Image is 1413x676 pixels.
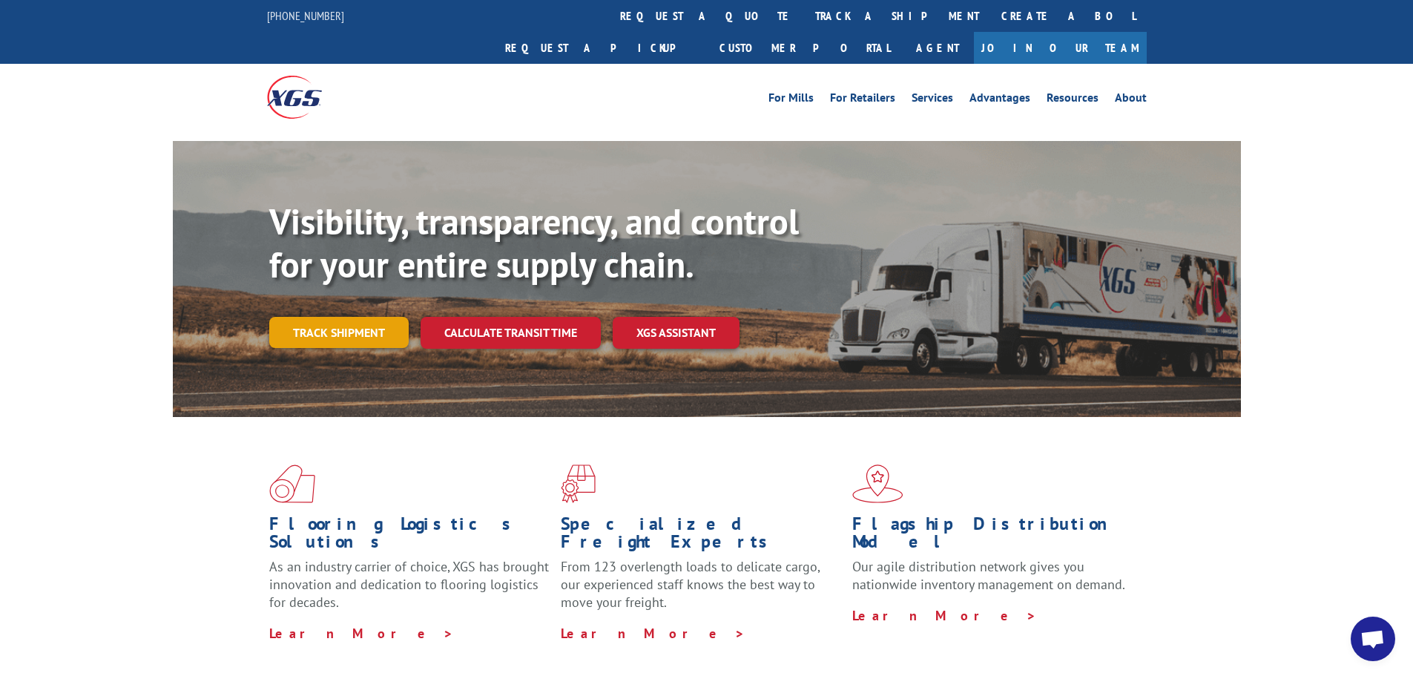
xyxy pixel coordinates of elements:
[912,92,953,108] a: Services
[768,92,814,108] a: For Mills
[852,558,1125,593] span: Our agile distribution network gives you nationwide inventory management on demand.
[561,515,841,558] h1: Specialized Freight Experts
[1351,617,1395,661] div: Open chat
[613,317,740,349] a: XGS ASSISTANT
[969,92,1030,108] a: Advantages
[561,625,745,642] a: Learn More >
[494,32,708,64] a: Request a pickup
[267,8,344,23] a: [PHONE_NUMBER]
[1047,92,1099,108] a: Resources
[561,558,841,624] p: From 123 overlength loads to delicate cargo, our experienced staff knows the best way to move you...
[852,465,903,503] img: xgs-icon-flagship-distribution-model-red
[269,317,409,348] a: Track shipment
[1115,92,1147,108] a: About
[708,32,901,64] a: Customer Portal
[269,515,550,558] h1: Flooring Logistics Solutions
[901,32,974,64] a: Agent
[561,465,596,503] img: xgs-icon-focused-on-flooring-red
[421,317,601,349] a: Calculate transit time
[269,198,799,287] b: Visibility, transparency, and control for your entire supply chain.
[852,515,1133,558] h1: Flagship Distribution Model
[830,92,895,108] a: For Retailers
[269,558,549,611] span: As an industry carrier of choice, XGS has brought innovation and dedication to flooring logistics...
[269,465,315,503] img: xgs-icon-total-supply-chain-intelligence-red
[974,32,1147,64] a: Join Our Team
[269,625,454,642] a: Learn More >
[852,607,1037,624] a: Learn More >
